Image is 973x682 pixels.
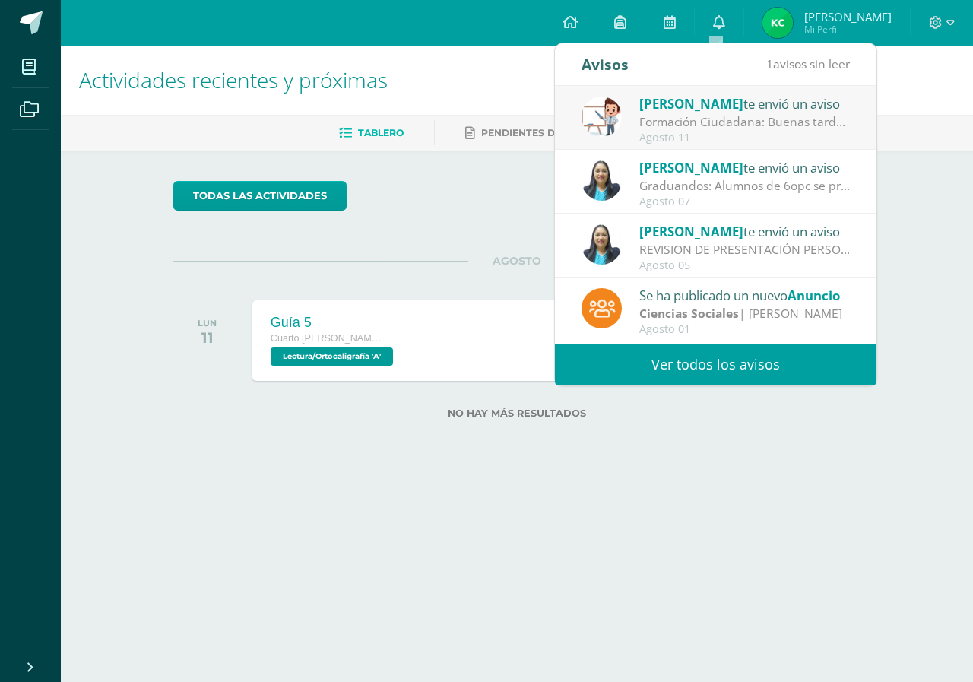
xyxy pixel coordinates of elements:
span: [PERSON_NAME] [639,95,743,113]
div: REVISION DE PRESENTACIÓN PERSONAL: Saludos Cordiales Les recordamos que estamos en evaluaciones d... [639,241,851,259]
label: No hay más resultados [173,408,861,419]
div: te envió un aviso [639,157,851,177]
div: Formación Ciudadana: Buenas tardes, el día de mañana se trabajará un mural, en grupo, favor lleva... [639,113,851,131]
img: 18827d32ecbf6d96fb2bd37fe812f4f1.png [762,8,793,38]
img: 49168807a2b8cca0ef2119beca2bd5ad.png [582,160,622,201]
div: LUN [198,318,217,328]
span: avisos sin leer [766,56,850,72]
img: 49168807a2b8cca0ef2119beca2bd5ad.png [582,224,622,265]
div: 11 [198,328,217,347]
span: Tablero [358,127,404,138]
div: Agosto 01 [639,323,851,336]
div: Se ha publicado un nuevo [639,285,851,305]
strong: Ciencias Sociales [639,305,739,322]
a: Ver todos los avisos [555,344,876,385]
div: Guía 5 [271,315,397,331]
span: [PERSON_NAME] [639,223,743,240]
div: Graduandos: Alumnos de 6opc se presentan el día lunes únicamente a examen pendiente y se retiran.... [639,177,851,195]
a: Tablero [339,121,404,145]
div: | [PERSON_NAME] [639,305,851,322]
a: todas las Actividades [173,181,347,211]
span: AGOSTO [468,254,566,268]
span: Actividades recientes y próximas [79,65,388,94]
div: Avisos [582,43,629,85]
div: te envió un aviso [639,221,851,241]
span: Anuncio [788,287,840,304]
div: Agosto 07 [639,195,851,208]
span: Lectura/Ortocaligrafía 'A' [271,347,393,366]
span: Pendientes de entrega [481,127,611,138]
div: te envió un aviso [639,94,851,113]
span: 1 [766,56,773,72]
a: Pendientes de entrega [465,121,611,145]
div: Agosto 05 [639,259,851,272]
span: Mi Perfil [804,23,892,36]
span: Cuarto [PERSON_NAME]. CCLL en Computación [271,333,385,344]
div: Agosto 11 [639,132,851,144]
span: [PERSON_NAME] [639,159,743,176]
img: 66b8cf1cec89364a4f61a7e3b14e6833.png [582,97,622,137]
span: [PERSON_NAME] [804,9,892,24]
